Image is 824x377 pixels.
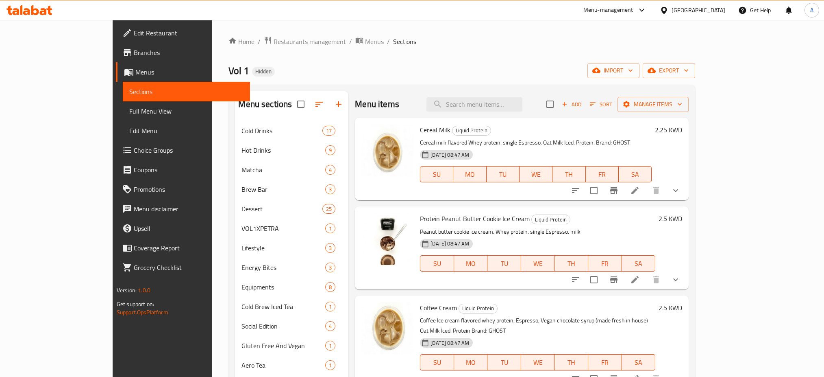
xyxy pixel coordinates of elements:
div: Brew Bar3 [235,180,348,199]
span: FR [591,258,619,270]
nav: breadcrumb [228,36,695,47]
span: MO [457,357,485,368]
span: SA [625,258,652,270]
div: Liquid Protein [459,304,498,313]
span: Get support on: [117,299,154,309]
span: Full Menu View [129,106,244,116]
span: Choice Groups [134,145,244,155]
svg: Show Choices [671,186,681,195]
span: 9 [326,147,335,154]
span: Gluten Free And Vegan [241,341,325,351]
button: delete [646,270,666,289]
button: sort-choices [566,270,585,289]
button: WE [521,354,555,370]
a: Upsell [116,219,250,238]
button: SA [622,255,656,272]
span: Select section [541,96,559,113]
span: Liquid Protein [452,126,491,135]
a: Branches [116,43,250,62]
span: Protein Peanut Butter Cookie Ice Cream [420,213,530,225]
span: TU [491,258,518,270]
button: WE [520,166,552,182]
span: Menu disclaimer [134,204,244,214]
li: / [387,37,390,46]
a: Support.OpsPlatform [117,307,168,318]
div: Energy Bites3 [235,258,348,277]
span: FR [591,357,619,368]
a: Choice Groups [116,140,250,160]
span: 3 [326,186,335,193]
span: TH [556,169,582,180]
span: 4 [326,166,335,174]
svg: Show Choices [671,275,681,285]
span: Matcha [241,165,325,175]
button: Sort [588,98,614,111]
li: / [349,37,352,46]
span: Edit Menu [129,126,244,136]
span: WE [524,258,552,270]
span: Hidden [252,68,275,75]
p: Coffee Ice cream flavored whey protein, Espresso, Vegan chocolate syrup (made fresh in house) Oat... [420,316,655,336]
a: Menus [116,62,250,82]
span: export [649,66,689,76]
button: WE [521,255,555,272]
button: TU [487,166,520,182]
span: Sections [129,87,244,96]
div: items [325,360,335,370]
li: / [258,37,261,46]
p: Peanut butter cookie ice cream. Whey protein. single Espresso. milk [420,227,655,237]
a: Menus [355,36,384,47]
div: Social Edition4 [235,316,348,336]
button: TU [487,255,521,272]
a: Coupons [116,160,250,180]
div: Cold Drinks17 [235,121,348,140]
span: 25 [323,205,335,213]
button: show more [666,181,685,200]
button: delete [646,181,666,200]
div: items [325,145,335,155]
div: Menu-management [583,5,633,15]
a: Promotions [116,180,250,199]
span: MO [457,169,483,180]
button: FR [588,255,622,272]
span: Coupons [134,165,244,175]
div: items [322,204,335,214]
span: TU [491,357,518,368]
span: 3 [326,244,335,252]
div: Equipments8 [235,277,348,297]
button: Add section [329,94,348,114]
div: Dessert25 [235,199,348,219]
div: items [325,184,335,194]
span: Dessert [241,204,322,214]
span: Brew Bar [241,184,325,194]
a: Sections [123,82,250,101]
span: Cold Brew Iced Tea [241,302,325,311]
span: 3 [326,264,335,272]
span: FR [589,169,615,180]
span: A [810,6,813,15]
span: SU [424,357,450,368]
div: items [325,341,335,351]
div: Lifestyle3 [235,238,348,258]
h6: 2.25 KWD [655,124,682,136]
a: Grocery Checklist [116,258,250,277]
span: Upsell [134,224,244,233]
button: SU [420,166,453,182]
div: Social Edition [241,321,325,331]
div: items [325,321,335,331]
div: Aero Tea1 [235,355,348,375]
button: Manage items [617,97,689,112]
span: 1 [326,225,335,232]
button: SU [420,354,454,370]
span: TH [558,258,585,270]
span: Cold Drinks [241,126,322,136]
span: Equipments [241,282,325,292]
span: Coverage Report [134,243,244,253]
button: MO [454,255,488,272]
span: Add [561,100,583,109]
span: 17 [323,127,335,135]
span: Menus [365,37,384,46]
